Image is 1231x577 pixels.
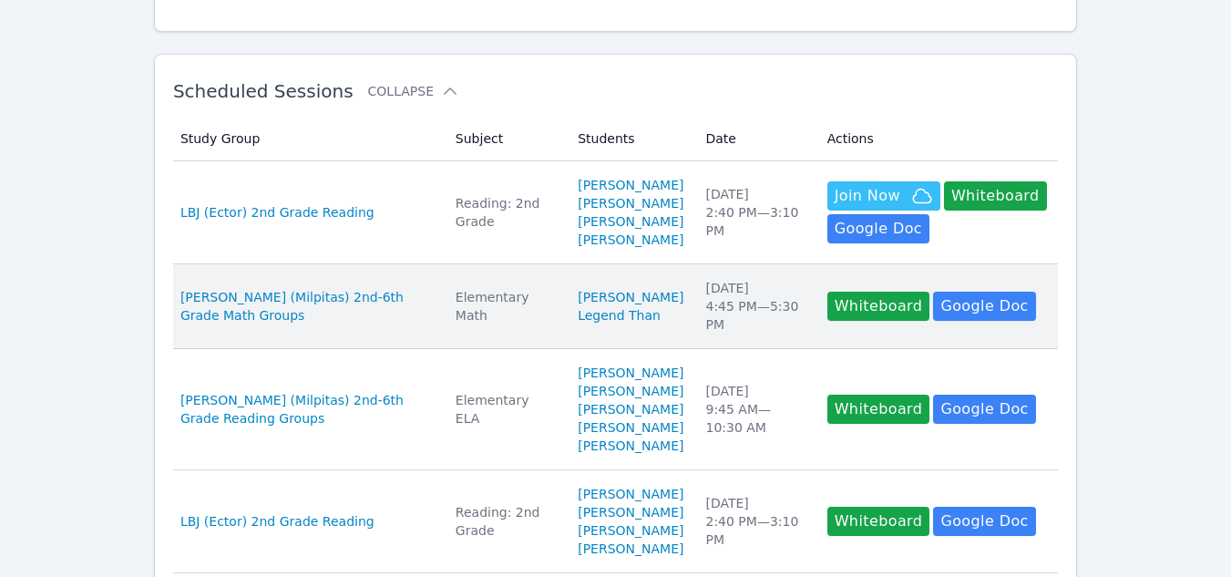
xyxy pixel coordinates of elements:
[456,194,556,231] div: Reading: 2nd Grade
[180,391,434,428] a: [PERSON_NAME] (Milpitas) 2nd-6th Grade Reading Groups
[944,181,1047,211] button: Whiteboard
[705,185,805,240] div: [DATE] 2:40 PM — 3:10 PM
[180,512,374,531] a: LBJ (Ector) 2nd Grade Reading
[173,117,445,161] th: Study Group
[816,117,1058,161] th: Actions
[456,288,556,325] div: Elementary Math
[578,418,683,437] a: [PERSON_NAME]
[705,279,805,334] div: [DATE] 4:45 PM — 5:30 PM
[827,292,930,321] button: Whiteboard
[173,470,1058,573] tr: LBJ (Ector) 2nd Grade ReadingReading: 2nd Grade[PERSON_NAME][PERSON_NAME][PERSON_NAME][PERSON_NAM...
[368,82,459,100] button: Collapse
[933,507,1035,536] a: Google Doc
[578,521,683,540] a: [PERSON_NAME]
[827,395,930,424] button: Whiteboard
[578,231,683,249] a: [PERSON_NAME]
[578,306,661,325] a: Legend Than
[578,364,683,382] a: [PERSON_NAME]
[578,400,683,418] a: [PERSON_NAME]
[173,349,1058,470] tr: [PERSON_NAME] (Milpitas) 2nd-6th Grade Reading GroupsElementary ELA[PERSON_NAME][PERSON_NAME][PER...
[567,117,694,161] th: Students
[456,503,556,540] div: Reading: 2nd Grade
[578,485,683,503] a: [PERSON_NAME]
[933,395,1035,424] a: Google Doc
[180,203,374,222] a: LBJ (Ector) 2nd Grade Reading
[578,503,683,521] a: [PERSON_NAME]
[578,540,683,558] a: [PERSON_NAME]
[827,214,929,243] a: Google Doc
[180,288,434,325] a: [PERSON_NAME] (Milpitas) 2nd-6th Grade Math Groups
[578,212,683,231] a: [PERSON_NAME]
[578,176,683,194] a: [PERSON_NAME]
[578,288,683,306] a: [PERSON_NAME]
[173,80,354,102] span: Scheduled Sessions
[173,161,1058,264] tr: LBJ (Ector) 2nd Grade ReadingReading: 2nd Grade[PERSON_NAME][PERSON_NAME][PERSON_NAME][PERSON_NAM...
[827,507,930,536] button: Whiteboard
[445,117,567,161] th: Subject
[827,181,940,211] button: Join Now
[173,264,1058,349] tr: [PERSON_NAME] (Milpitas) 2nd-6th Grade Math GroupsElementary Math[PERSON_NAME]Legend Than[DATE]4:...
[578,437,683,455] a: [PERSON_NAME]
[456,391,556,428] div: Elementary ELA
[835,185,900,207] span: Join Now
[705,494,805,549] div: [DATE] 2:40 PM — 3:10 PM
[694,117,816,161] th: Date
[705,382,805,437] div: [DATE] 9:45 AM — 10:30 AM
[933,292,1035,321] a: Google Doc
[578,194,683,212] a: [PERSON_NAME]
[578,382,683,400] a: [PERSON_NAME]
